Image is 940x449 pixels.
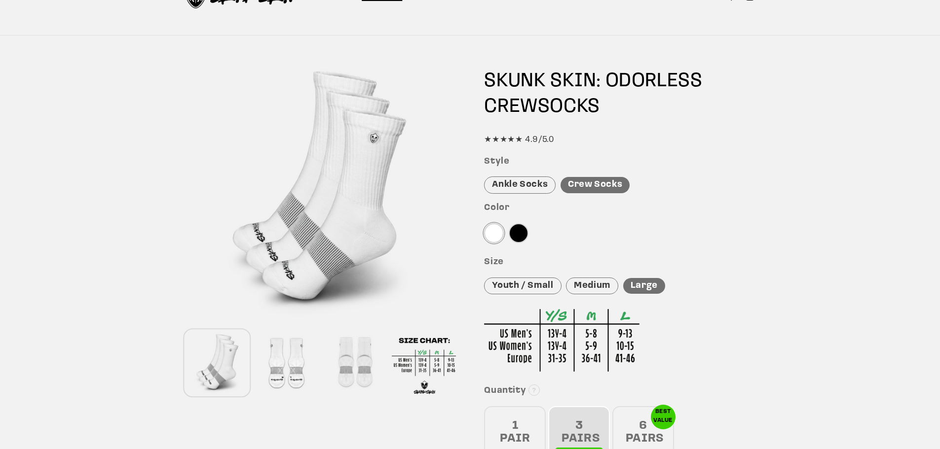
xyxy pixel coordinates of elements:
[484,133,755,147] div: ★★★★★ 4.9/5.0
[484,203,755,214] h3: Color
[484,385,755,397] h3: Quantity
[484,277,561,295] div: Youth / Small
[484,97,537,117] span: CREW
[561,177,630,193] div: Crew Socks
[484,257,755,268] h3: Size
[484,309,639,372] img: Sizing Chart
[566,277,618,295] div: Medium
[484,69,755,120] h1: SKUNK SKIN: ODORLESS SOCKS
[484,176,556,194] div: Ankle Socks
[623,278,665,294] div: Large
[484,156,755,168] h3: Style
